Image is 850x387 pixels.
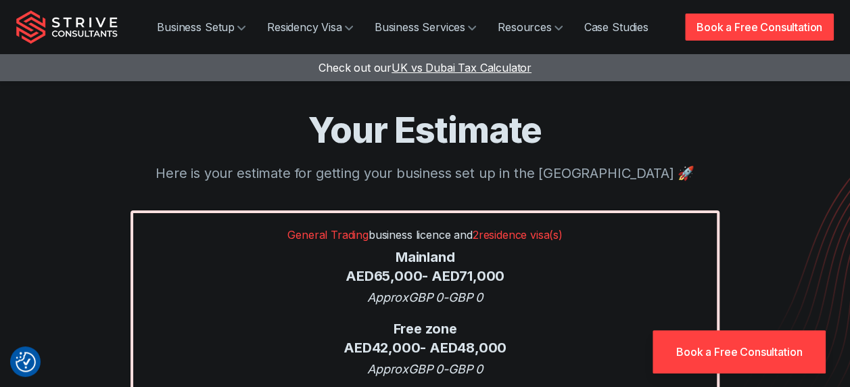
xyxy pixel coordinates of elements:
[16,163,834,183] p: Here is your estimate for getting your business set up in the [GEOGRAPHIC_DATA] 🚀
[287,228,369,242] span: General Trading
[16,108,834,152] h1: Your Estimate
[16,352,36,372] button: Consent Preferences
[147,248,703,286] div: Mainland AED 65,000 - AED 71,000
[16,352,36,372] img: Revisit consent button
[147,288,703,306] div: Approx GBP 0 - GBP 0
[685,14,834,41] a: Book a Free Consultation
[653,330,826,373] a: Book a Free Consultation
[392,61,532,74] span: UK vs Dubai Tax Calculator
[487,14,573,41] a: Resources
[256,14,364,41] a: Residency Visa
[147,227,703,243] p: business licence and
[473,228,563,242] span: 2 residence visa(s)
[318,61,532,74] a: Check out ourUK vs Dubai Tax Calculator
[146,14,256,41] a: Business Setup
[364,14,487,41] a: Business Services
[147,320,703,357] div: Free zone AED 42,000 - AED 48,000
[147,360,703,378] div: Approx GBP 0 - GBP 0
[16,10,118,44] img: Strive Consultants
[573,14,659,41] a: Case Studies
